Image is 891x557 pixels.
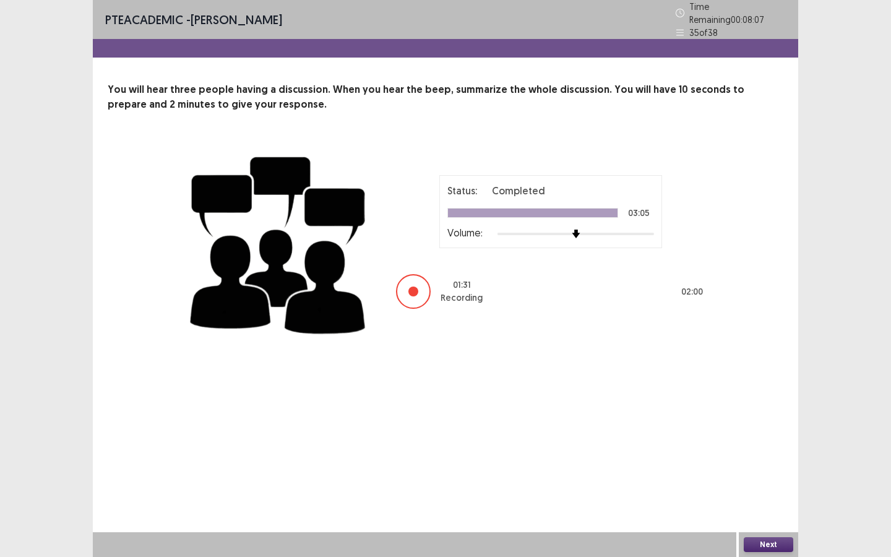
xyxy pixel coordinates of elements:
p: 03:05 [628,209,650,217]
p: 01 : 31 [453,278,471,291]
p: - [PERSON_NAME] [105,11,282,29]
p: Completed [492,183,545,198]
img: group-discussion [186,142,371,344]
p: 35 of 38 [689,26,718,39]
p: Recording [441,291,483,304]
span: PTE academic [105,12,183,27]
p: You will hear three people having a discussion. When you hear the beep, summarize the whole discu... [108,82,783,112]
button: Next [744,537,793,552]
p: Status: [447,183,477,198]
p: 02 : 00 [681,285,703,298]
p: Volume: [447,225,483,240]
img: arrow-thumb [572,230,580,238]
